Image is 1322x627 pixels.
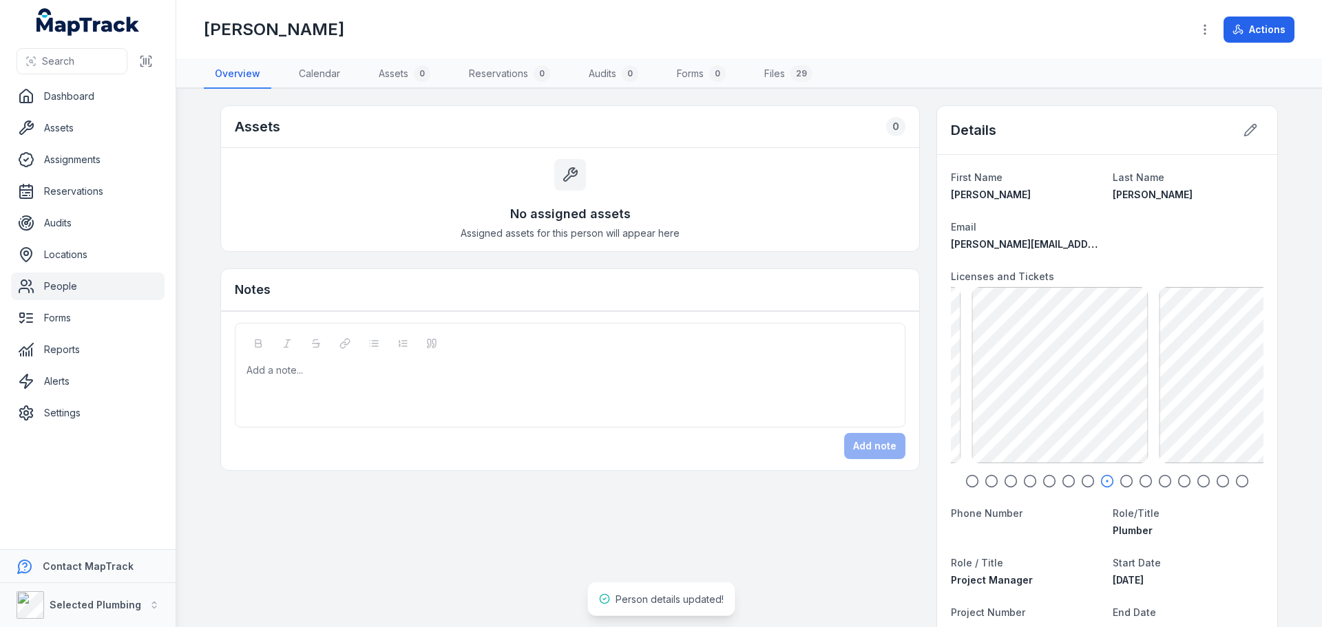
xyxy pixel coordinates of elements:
span: [PERSON_NAME] [951,189,1031,200]
h1: [PERSON_NAME] [204,19,344,41]
h3: No assigned assets [510,204,631,224]
span: Plumber [1113,524,1153,536]
span: Start Date [1113,557,1161,568]
strong: Selected Plumbing [50,599,141,610]
a: Assets0 [368,60,441,89]
a: Audits [11,209,165,237]
div: 0 [622,65,638,82]
span: Last Name [1113,171,1164,183]
a: Files29 [753,60,823,89]
span: End Date [1113,606,1156,618]
div: 0 [414,65,430,82]
h2: Details [951,120,996,140]
span: [DATE] [1113,574,1144,586]
span: [PERSON_NAME] [1113,189,1193,200]
time: 5/17/2021, 12:00:00 AM [1113,574,1144,586]
button: Actions [1224,17,1294,43]
span: Project Manager [951,574,1033,586]
span: Role / Title [951,557,1003,568]
button: Search [17,48,127,74]
a: Locations [11,241,165,268]
div: 0 [709,65,726,82]
a: Alerts [11,368,165,395]
a: Overview [204,60,271,89]
a: Forms0 [666,60,737,89]
a: Reservations [11,178,165,205]
a: Reservations0 [458,60,561,89]
span: Person details updated! [616,593,724,605]
a: Settings [11,399,165,427]
span: Role/Title [1113,507,1160,519]
h2: Assets [235,117,280,136]
a: Audits0 [578,60,649,89]
div: 0 [886,117,905,136]
span: Search [42,54,74,68]
span: Assigned assets for this person will appear here [461,226,680,240]
a: People [11,273,165,300]
a: Dashboard [11,83,165,110]
a: Assignments [11,146,165,173]
span: Email [951,221,976,233]
a: Assets [11,114,165,142]
a: MapTrack [36,8,140,36]
div: 29 [790,65,812,82]
a: Calendar [288,60,351,89]
a: Forms [11,304,165,332]
div: 0 [534,65,550,82]
a: Reports [11,336,165,363]
span: [PERSON_NAME][EMAIL_ADDRESS][DOMAIN_NAME] [951,238,1197,250]
span: First Name [951,171,1003,183]
span: Phone Number [951,507,1022,519]
h3: Notes [235,280,271,299]
span: Licenses and Tickets [951,270,1054,282]
span: Project Number [951,606,1025,618]
strong: Contact MapTrack [43,560,134,572]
